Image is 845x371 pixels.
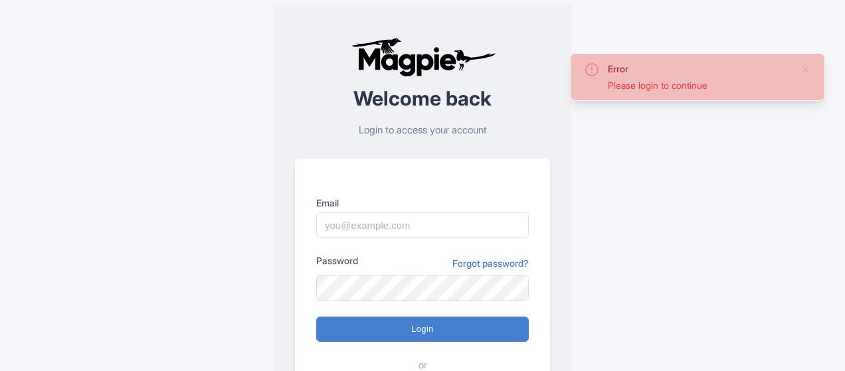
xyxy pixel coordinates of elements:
input: Login [316,317,529,342]
label: Email [316,196,529,210]
h2: Welcome back [295,88,550,110]
a: Forgot password? [452,256,529,270]
div: Error [608,62,790,76]
div: Please login to continue [608,78,790,92]
input: you@example.com [316,212,529,238]
button: Close [800,62,811,78]
p: Login to access your account [295,123,550,138]
label: Password [316,254,358,267]
img: logo-ab69f6fb50320c5b225c76a69d11143b.png [348,37,498,77]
